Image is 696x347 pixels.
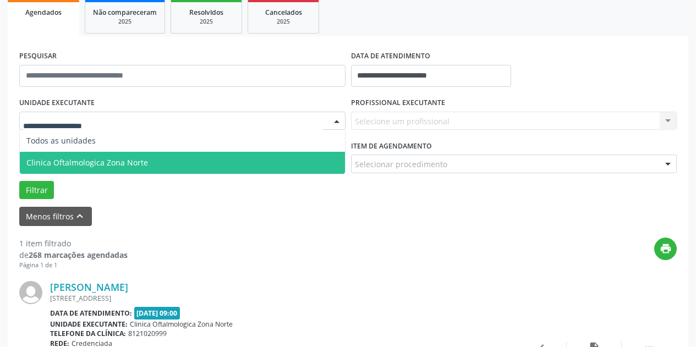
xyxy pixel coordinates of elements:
[128,329,167,338] span: 8121020999
[351,95,445,112] label: PROFISSIONAL EXECUTANTE
[130,320,233,329] span: Clinica Oftalmologica Zona Norte
[29,250,128,260] strong: 268 marcações agendadas
[19,207,92,226] button: Menos filtroskeyboard_arrow_up
[19,48,57,65] label: PESQUISAR
[19,249,128,261] div: de
[19,281,42,304] img: img
[25,8,62,17] span: Agendados
[50,329,126,338] b: Telefone da clínica:
[660,243,672,255] i: print
[351,48,430,65] label: DATA DE ATENDIMENTO
[74,210,86,222] i: keyboard_arrow_up
[93,8,157,17] span: Não compareceram
[50,320,128,329] b: Unidade executante:
[26,135,96,146] span: Todos as unidades
[93,18,157,26] div: 2025
[50,281,128,293] a: [PERSON_NAME]
[50,309,132,318] b: Data de atendimento:
[355,158,447,170] span: Selecionar procedimento
[19,181,54,200] button: Filtrar
[19,261,128,270] div: Página 1 de 1
[19,238,128,249] div: 1 item filtrado
[351,137,432,155] label: Item de agendamento
[189,8,223,17] span: Resolvidos
[26,157,148,168] span: Clinica Oftalmologica Zona Norte
[134,307,180,320] span: [DATE] 09:00
[179,18,234,26] div: 2025
[265,8,302,17] span: Cancelados
[654,238,677,260] button: print
[19,95,95,112] label: UNIDADE EXECUTANTE
[256,18,311,26] div: 2025
[50,294,512,303] div: [STREET_ADDRESS]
